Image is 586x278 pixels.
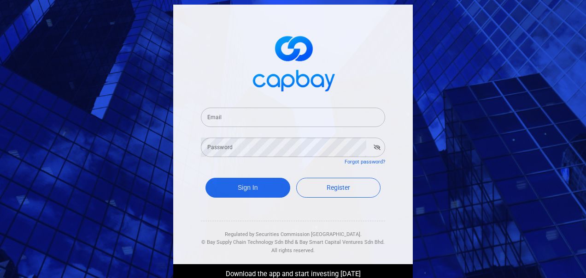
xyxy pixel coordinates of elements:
button: Sign In [205,178,290,198]
a: Register [296,178,381,198]
img: logo [247,28,339,97]
span: © Bay Supply Chain Technology Sdn Bhd [201,239,293,245]
span: Register [327,184,350,191]
span: Bay Smart Capital Ventures Sdn Bhd. [299,239,385,245]
div: Regulated by Securities Commission [GEOGRAPHIC_DATA]. & All rights reserved. [201,221,385,255]
a: Forgot password? [345,159,385,165]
